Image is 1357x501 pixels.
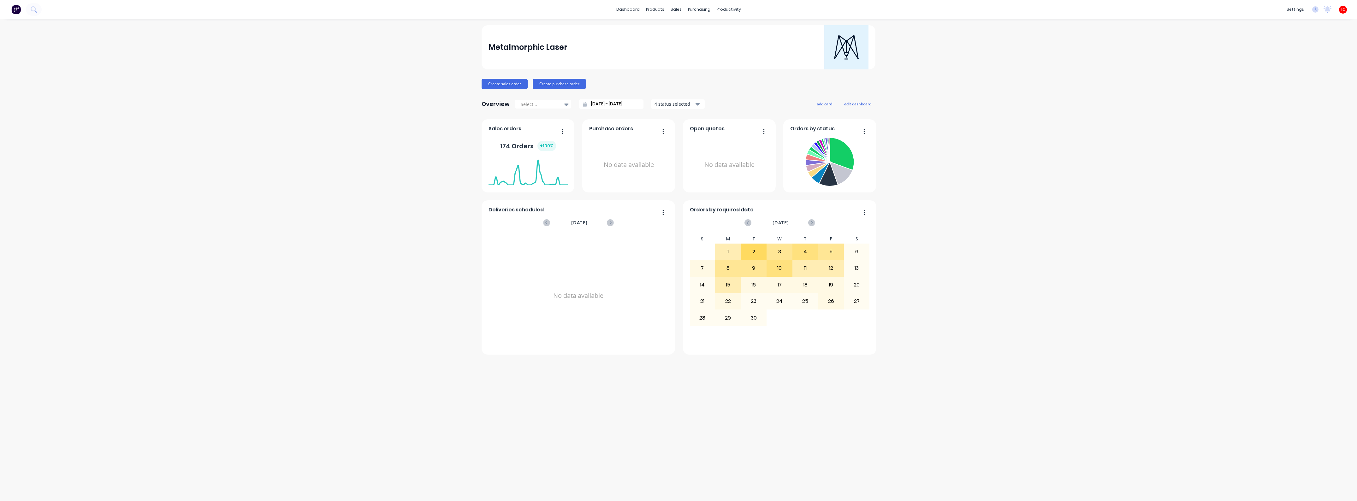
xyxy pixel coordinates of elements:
[741,260,767,276] div: 9
[489,41,567,54] div: Metalmorphic Laser
[690,310,715,326] div: 28
[1283,5,1307,14] div: settings
[818,244,844,260] div: 5
[690,260,715,276] div: 7
[715,310,741,326] div: 29
[741,234,767,244] div: T
[690,277,715,293] div: 14
[844,234,870,244] div: S
[790,125,835,133] span: Orders by status
[792,234,818,244] div: T
[767,244,792,260] div: 3
[824,25,868,69] img: Metalmorphic Laser
[1341,7,1345,12] span: IC
[690,125,725,133] span: Open quotes
[489,125,521,133] span: Sales orders
[690,135,769,195] div: No data available
[741,310,767,326] div: 30
[844,277,869,293] div: 20
[767,234,792,244] div: W
[489,206,544,214] span: Deliveries scheduled
[793,244,818,260] div: 4
[655,101,694,107] div: 4 status selected
[589,135,668,195] div: No data available
[840,100,875,108] button: edit dashboard
[818,260,844,276] div: 12
[715,293,741,309] div: 22
[482,79,528,89] button: Create sales order
[537,141,556,151] div: + 100 %
[844,244,869,260] div: 6
[793,260,818,276] div: 11
[715,234,741,244] div: M
[500,141,556,151] div: 174 Orders
[793,277,818,293] div: 18
[690,206,754,214] span: Orders by required date
[667,5,685,14] div: sales
[793,293,818,309] div: 25
[589,125,633,133] span: Purchase orders
[613,5,643,14] a: dashboard
[690,293,715,309] div: 21
[818,234,844,244] div: F
[741,277,767,293] div: 16
[715,277,741,293] div: 15
[533,79,586,89] button: Create purchase order
[741,293,767,309] div: 23
[685,5,714,14] div: purchasing
[482,98,510,110] div: Overview
[571,219,588,226] span: [DATE]
[690,234,715,244] div: S
[767,260,792,276] div: 10
[11,5,21,14] img: Factory
[767,277,792,293] div: 17
[715,244,741,260] div: 1
[773,219,789,226] span: [DATE]
[714,5,744,14] div: productivity
[818,293,844,309] div: 26
[844,293,869,309] div: 27
[489,234,668,357] div: No data available
[767,293,792,309] div: 24
[818,277,844,293] div: 19
[715,260,741,276] div: 8
[741,244,767,260] div: 2
[651,99,705,109] button: 4 status selected
[643,5,667,14] div: products
[844,260,869,276] div: 13
[813,100,836,108] button: add card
